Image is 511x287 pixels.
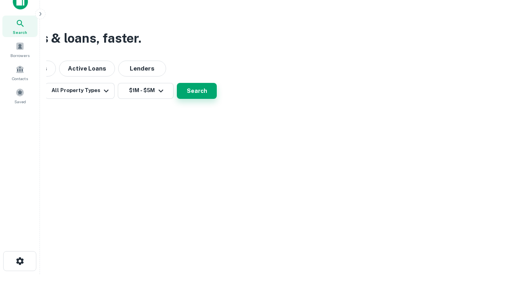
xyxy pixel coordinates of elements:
[14,98,26,105] span: Saved
[118,61,166,77] button: Lenders
[10,52,30,59] span: Borrowers
[45,83,115,99] button: All Property Types
[13,29,27,35] span: Search
[471,223,511,261] iframe: Chat Widget
[12,75,28,82] span: Contacts
[2,62,38,83] a: Contacts
[2,16,38,37] a: Search
[177,83,217,99] button: Search
[2,39,38,60] a: Borrowers
[59,61,115,77] button: Active Loans
[2,85,38,106] a: Saved
[118,83,174,99] button: $1M - $5M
